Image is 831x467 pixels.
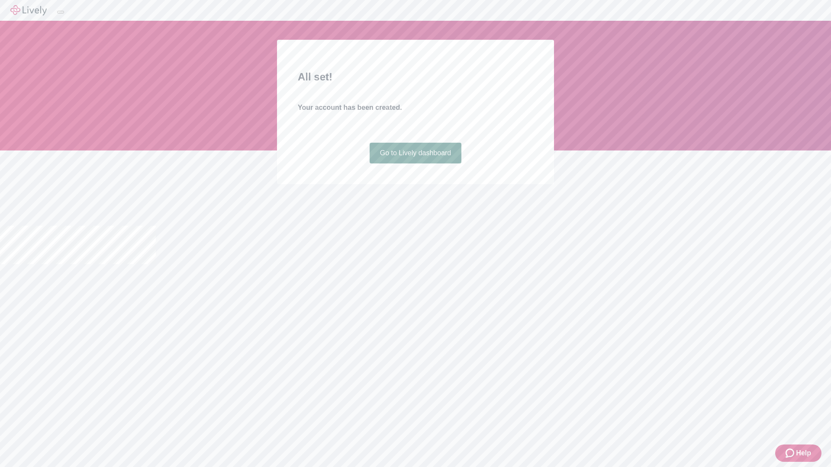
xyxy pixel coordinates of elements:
[796,448,811,458] span: Help
[786,448,796,458] svg: Zendesk support icon
[298,69,533,85] h2: All set!
[370,143,462,163] a: Go to Lively dashboard
[57,11,64,13] button: Log out
[775,445,821,462] button: Zendesk support iconHelp
[298,102,533,113] h4: Your account has been created.
[10,5,47,16] img: Lively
